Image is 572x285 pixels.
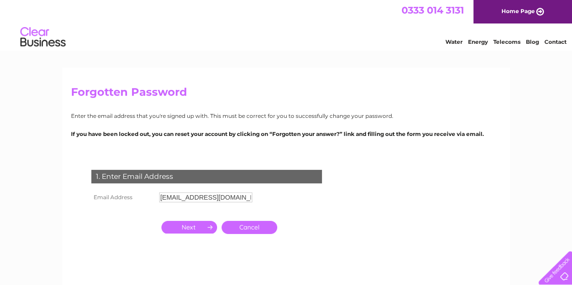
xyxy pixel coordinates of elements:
[402,5,464,16] a: 0333 014 3131
[71,86,501,103] h2: Forgotten Password
[89,190,157,205] th: Email Address
[468,38,488,45] a: Energy
[20,23,66,51] img: logo.png
[71,130,501,138] p: If you have been locked out, you can reset your account by clicking on “Forgotten your answer?” l...
[222,221,277,234] a: Cancel
[73,5,500,44] div: Clear Business is a trading name of Verastar Limited (registered in [GEOGRAPHIC_DATA] No. 3667643...
[91,170,322,183] div: 1. Enter Email Address
[526,38,539,45] a: Blog
[71,112,501,120] p: Enter the email address that you're signed up with. This must be correct for you to successfully ...
[445,38,463,45] a: Water
[544,38,567,45] a: Contact
[493,38,520,45] a: Telecoms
